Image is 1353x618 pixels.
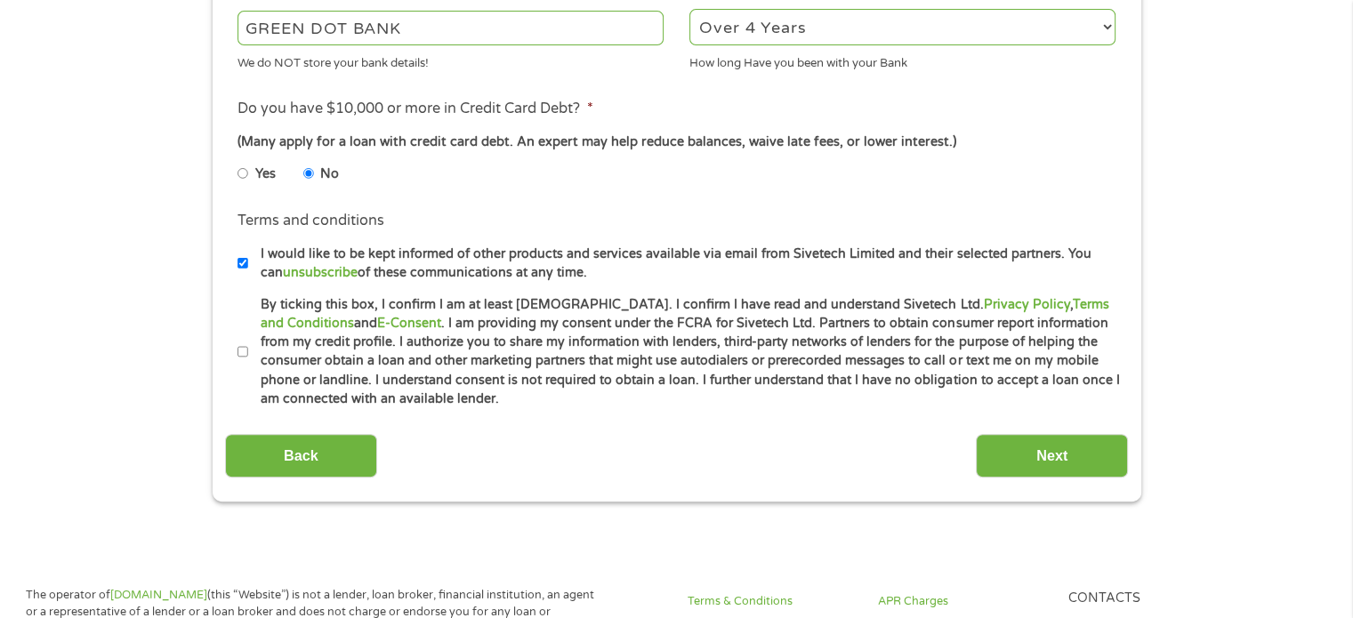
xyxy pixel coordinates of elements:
div: How long Have you been with your Bank [689,48,1115,72]
a: unsubscribe [283,265,358,280]
h4: Contacts [1067,590,1236,607]
a: APR Charges [878,593,1047,610]
label: By ticking this box, I confirm I am at least [DEMOGRAPHIC_DATA]. I confirm I have read and unders... [248,295,1121,409]
input: Back [225,434,377,478]
label: Terms and conditions [238,212,384,230]
label: I would like to be kept informed of other products and services available via email from Sivetech... [248,245,1121,283]
div: (Many apply for a loan with credit card debt. An expert may help reduce balances, waive late fees... [238,132,1115,152]
a: Privacy Policy [983,297,1069,312]
label: Do you have $10,000 or more in Credit Card Debt? [238,100,592,118]
label: Yes [255,165,276,184]
a: [DOMAIN_NAME] [110,588,207,602]
a: Terms and Conditions [261,297,1108,331]
div: We do NOT store your bank details! [238,48,664,72]
label: No [320,165,339,184]
a: Terms & Conditions [688,593,857,610]
input: Next [976,434,1128,478]
a: E-Consent [377,316,441,331]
